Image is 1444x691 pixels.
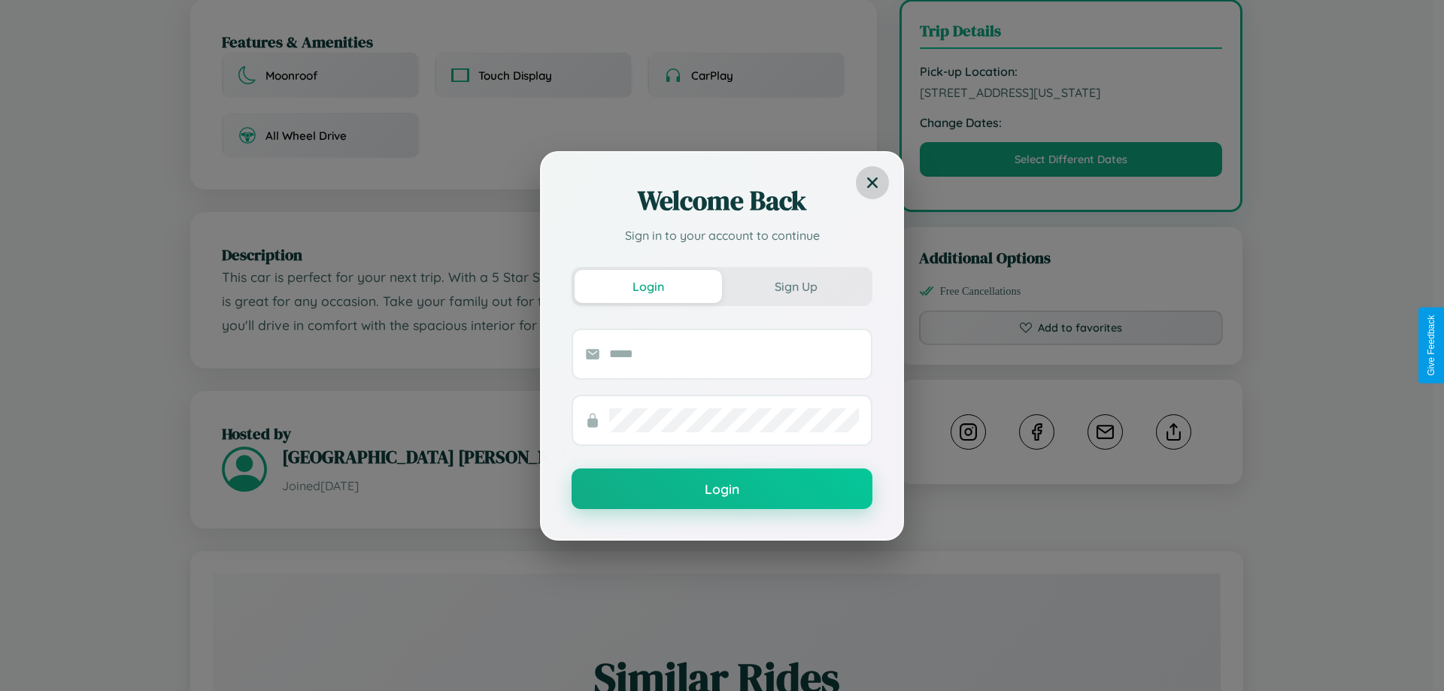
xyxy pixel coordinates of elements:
h2: Welcome Back [572,183,872,219]
button: Login [575,270,722,303]
p: Sign in to your account to continue [572,226,872,244]
button: Login [572,468,872,509]
div: Give Feedback [1426,315,1436,376]
button: Sign Up [722,270,869,303]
